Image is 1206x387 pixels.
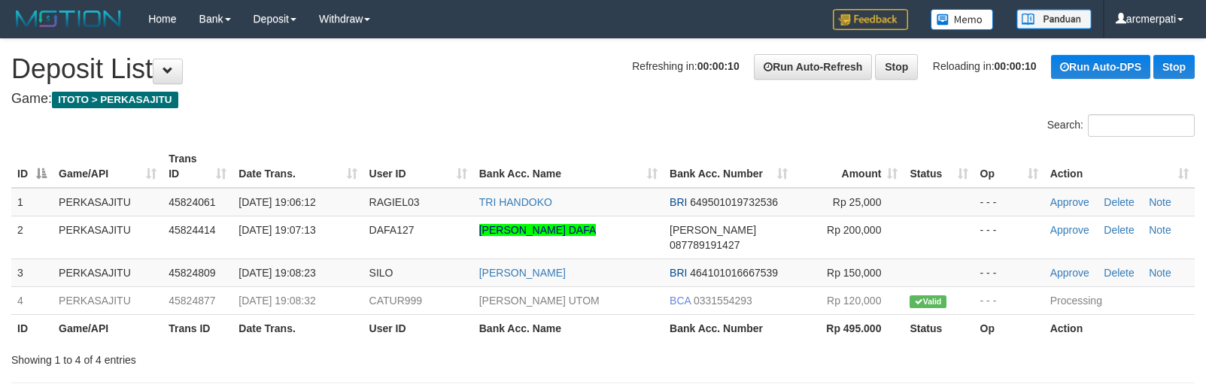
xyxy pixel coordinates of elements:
td: 3 [11,259,53,286]
span: ITOTO > PERKASAJITU [52,92,178,108]
input: Search: [1088,114,1195,137]
a: Stop [1153,55,1195,79]
th: Status: activate to sort column ascending [904,145,974,188]
th: User ID [363,314,473,342]
span: BRI [670,196,687,208]
a: TRI HANDOKO [479,196,552,208]
a: Run Auto-Refresh [754,54,872,80]
th: Bank Acc. Name: activate to sort column ascending [473,145,664,188]
th: User ID: activate to sort column ascending [363,145,473,188]
a: Approve [1050,267,1089,279]
th: Game/API [53,314,163,342]
td: 4 [11,286,53,314]
span: 45824877 [169,295,215,307]
th: ID: activate to sort column descending [11,145,53,188]
th: Action [1044,314,1195,342]
th: Status [904,314,974,342]
span: Copy 649501019732536 to clipboard [690,196,778,208]
span: BRI [670,267,687,279]
a: [PERSON_NAME] UTOM [479,295,600,307]
span: DAFA127 [369,224,415,236]
span: Copy 0331554293 to clipboard [694,295,752,307]
span: Valid transaction [910,295,946,308]
th: ID [11,314,53,342]
a: Note [1149,196,1171,208]
td: PERKASAJITU [53,286,163,314]
a: Note [1149,267,1171,279]
span: 45824061 [169,196,215,208]
td: - - - [974,188,1044,216]
span: [DATE] 19:08:32 [238,295,315,307]
strong: 00:00:10 [697,60,740,72]
span: Rp 25,000 [833,196,882,208]
span: [DATE] 19:08:23 [238,267,315,279]
img: MOTION_logo.png [11,8,126,30]
td: - - - [974,286,1044,314]
span: [DATE] 19:06:12 [238,196,315,208]
span: SILO [369,267,393,279]
span: Refreshing in: [632,60,739,72]
td: - - - [974,259,1044,286]
span: [DATE] 19:07:13 [238,224,315,236]
h1: Deposit List [11,54,1195,84]
h4: Game: [11,92,1195,107]
th: Date Trans.: activate to sort column ascending [232,145,363,188]
th: Op: activate to sort column ascending [974,145,1044,188]
a: Approve [1050,224,1089,236]
div: Showing 1 to 4 of 4 entries [11,346,491,367]
th: Trans ID [163,314,232,342]
span: Rp 200,000 [827,224,881,236]
th: Bank Acc. Number [664,314,794,342]
a: Delete [1104,196,1134,208]
span: 45824414 [169,224,215,236]
th: Op [974,314,1044,342]
th: Bank Acc. Number: activate to sort column ascending [664,145,794,188]
a: Run Auto-DPS [1051,55,1150,79]
a: Stop [875,54,918,80]
img: Feedback.jpg [833,9,908,30]
th: Amount: activate to sort column ascending [794,145,904,188]
img: Button%20Memo.svg [931,9,994,30]
a: Delete [1104,224,1134,236]
th: Bank Acc. Name [473,314,664,342]
span: Copy 087789191427 to clipboard [670,239,740,251]
a: [PERSON_NAME] [479,267,566,279]
span: [PERSON_NAME] [670,224,756,236]
td: PERKASAJITU [53,216,163,259]
span: BCA [670,295,691,307]
td: PERKASAJITU [53,188,163,216]
td: PERKASAJITU [53,259,163,286]
a: Note [1149,224,1171,236]
td: 1 [11,188,53,216]
th: Trans ID: activate to sort column ascending [163,145,232,188]
strong: 00:00:10 [995,60,1037,72]
span: Copy 464101016667539 to clipboard [690,267,778,279]
span: Rp 120,000 [827,295,881,307]
span: Rp 150,000 [827,267,881,279]
a: [PERSON_NAME] DAFA [479,224,597,236]
td: Processing [1044,286,1195,314]
th: Date Trans. [232,314,363,342]
span: 45824809 [169,267,215,279]
td: 2 [11,216,53,259]
a: Delete [1104,267,1134,279]
th: Rp 495.000 [794,314,904,342]
a: Approve [1050,196,1089,208]
span: CATUR999 [369,295,423,307]
img: panduan.png [1016,9,1092,29]
td: - - - [974,216,1044,259]
span: RAGIEL03 [369,196,420,208]
th: Game/API: activate to sort column ascending [53,145,163,188]
label: Search: [1047,114,1195,137]
th: Action: activate to sort column ascending [1044,145,1195,188]
span: Reloading in: [933,60,1037,72]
